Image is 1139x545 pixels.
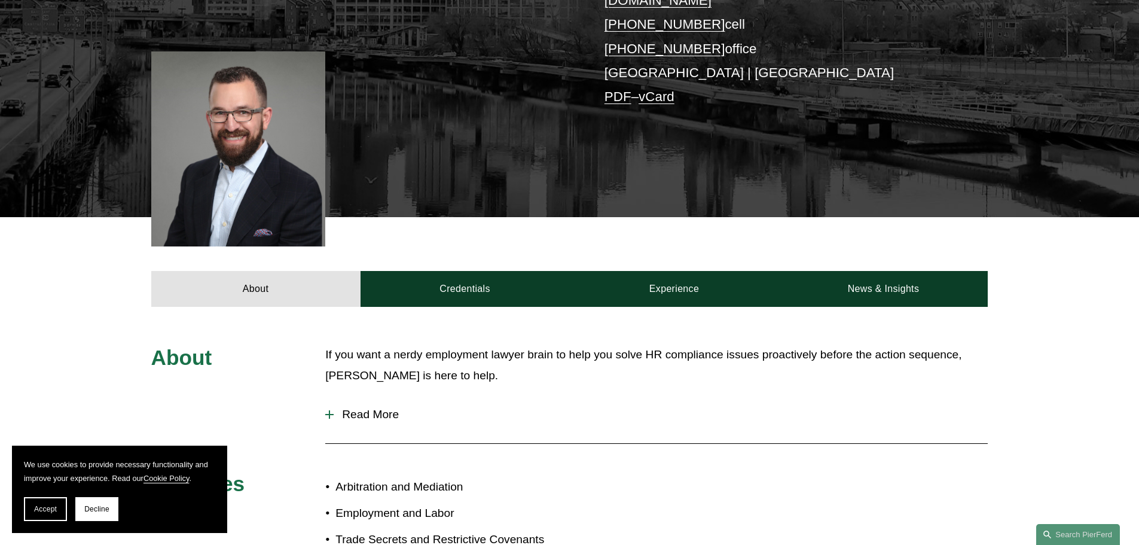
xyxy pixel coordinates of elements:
[12,446,227,533] section: Cookie banner
[1036,524,1120,545] a: Search this site
[334,408,988,421] span: Read More
[24,497,67,521] button: Accept
[151,346,212,369] span: About
[84,505,109,513] span: Decline
[639,89,674,104] a: vCard
[361,271,570,307] a: Credentials
[151,271,361,307] a: About
[604,89,631,104] a: PDF
[24,458,215,485] p: We use cookies to provide necessary functionality and improve your experience. Read our .
[335,477,569,498] p: Arbitration and Mediation
[778,271,988,307] a: News & Insights
[325,399,988,430] button: Read More
[325,345,988,386] p: If you want a nerdy employment lawyer brain to help you solve HR compliance issues proactively be...
[604,41,725,56] a: [PHONE_NUMBER]
[75,497,118,521] button: Decline
[335,503,569,524] p: Employment and Labor
[570,271,779,307] a: Experience
[604,17,725,32] a: [PHONE_NUMBER]
[34,505,57,513] span: Accept
[143,474,190,483] a: Cookie Policy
